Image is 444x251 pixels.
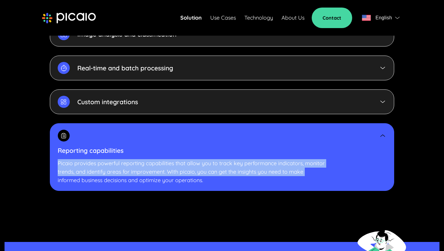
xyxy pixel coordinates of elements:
p: Custom integrations [77,98,138,106]
img: flag [362,15,371,21]
p: Picaio provides powerful reporting capabilities that allow you to track key performance indicator... [58,159,386,185]
a: Solution [180,14,202,22]
img: picaio-logo [42,13,96,24]
a: Use Cases [210,14,236,22]
a: Technology [244,14,273,22]
img: func-card-icon [58,130,70,142]
p: Reporting capabilities [58,146,386,155]
a: About Us [282,14,304,22]
img: flag [395,17,400,19]
p: Real-time and batch processing [77,64,173,72]
img: func-card-arrow [379,64,386,72]
img: func-card-arrow [379,98,386,105]
span: English [375,14,392,22]
button: flagEnglishflag [359,12,402,24]
img: func-card-img [58,62,70,74]
img: func-card-arrow [379,132,386,139]
a: Contact [312,8,352,28]
img: func-card-img [58,96,70,108]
